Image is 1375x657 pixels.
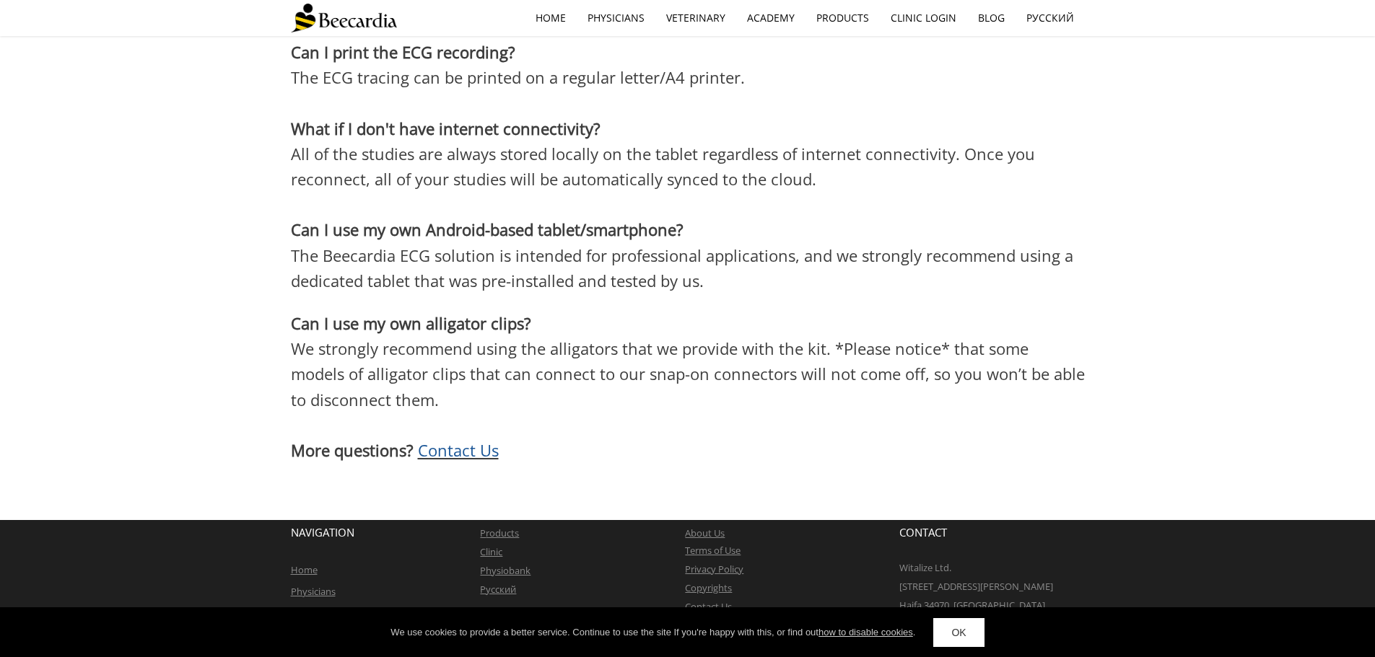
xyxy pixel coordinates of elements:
span: All of the studies are always stored locally on the tablet regardless of internet connectivity. O... [291,143,1035,190]
span: Can I use my own alligator clips? [291,312,531,334]
span: The ECG tracing can be printed on a regular letter/A4 printer. [291,66,745,88]
a: Physicians [291,585,336,598]
span: ? [676,219,684,240]
a: Copyrights [685,581,732,594]
a: P [480,526,486,539]
a: Home [291,563,318,576]
a: Clinic [480,545,502,558]
a: Clinic Login [880,1,967,35]
span: Witalize Ltd. [899,561,951,574]
span: We strongly recommend using the alligators that we provide with the kit. *Please notice* that som... [291,338,1085,410]
a: Products [806,1,880,35]
a: Physicians [577,1,655,35]
span: NAVIGATION [291,525,354,539]
a: Русский [1016,1,1085,35]
span: smartphone [586,219,676,240]
img: Beecardia [291,4,397,32]
a: Terms of Use [685,544,741,557]
a: Privacy Policy [685,563,743,576]
div: We use cookies to provide a better service. Continue to use the site If you're happy with this, o... [390,625,915,640]
span: More questions? [291,439,414,461]
span: CONTACT [899,525,947,539]
a: Contact Us [685,600,732,613]
span: [STREET_ADDRESS][PERSON_NAME] [899,580,1053,593]
a: how to disable cookies [819,627,913,638]
a: Academy [736,1,806,35]
a: Blog [967,1,1016,35]
span: The Beecardia ECG solution is intended for professional applications, and we strongly recommend u... [291,244,1073,291]
span: Can I use my own Android-based tablet/ [291,219,586,240]
span: Haifa 34970, [GEOGRAPHIC_DATA] [899,599,1045,612]
a: Veterinary [655,1,736,35]
a: Русский [480,583,516,596]
a: roducts [486,526,519,539]
a: Physiobank [480,564,531,577]
a: Veterinarians [291,607,348,619]
a: About Us [685,526,725,539]
a: Contact Us [418,439,499,461]
a: OK [933,618,984,647]
a: home [525,1,577,35]
span: What if I don't have internet connectivity? [291,118,601,139]
span: Can I print the ECG recording? [291,41,515,63]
